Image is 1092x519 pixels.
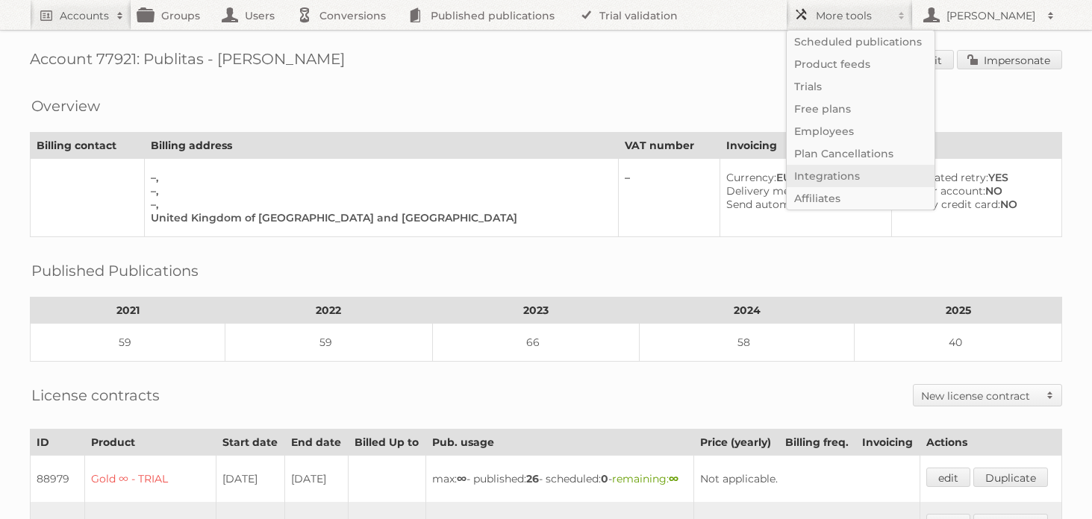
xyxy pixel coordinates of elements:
[151,211,607,224] div: United Kingdom of [GEOGRAPHIC_DATA] and [GEOGRAPHIC_DATA]
[60,8,109,23] h2: Accounts
[726,198,879,211] div: NO
[726,184,879,198] div: Email
[151,171,607,184] div: –,
[898,184,985,198] span: Partner account:
[669,472,678,485] strong: ∞
[855,324,1062,362] td: 40
[694,456,920,503] td: Not applicable.
[726,171,879,184] div: EUR
[151,198,607,211] div: –,
[432,324,639,362] td: 66
[1039,385,1061,406] span: Toggle
[921,389,1039,403] h2: New license contract
[619,133,720,159] th: VAT number
[31,456,85,503] td: 88979
[31,133,145,159] th: Billing contact
[973,468,1048,487] a: Duplicate
[144,133,619,159] th: Billing address
[787,31,935,53] a: Scheduled publications
[957,50,1062,69] a: Impersonate
[726,198,830,211] span: Send automatically:
[787,53,935,75] a: Product feeds
[640,298,855,324] th: 2024
[787,142,935,165] a: Plan Cancellations
[284,430,348,456] th: End date
[31,259,199,282] h2: Published Publications
[601,472,608,485] strong: 0
[779,430,855,456] th: Billing freq.
[31,95,100,117] h2: Overview
[898,198,1049,211] div: NO
[914,385,1061,406] a: New license contract
[943,8,1040,23] h2: [PERSON_NAME]
[898,171,1049,184] div: YES
[787,75,935,98] a: Trials
[84,456,216,503] td: Gold ∞ - TRIAL
[619,159,720,237] td: –
[787,165,935,187] a: Integrations
[31,384,160,406] h2: License contracts
[787,187,935,210] a: Affiliates
[457,472,467,485] strong: ∞
[31,298,225,324] th: 2021
[225,324,432,362] td: 59
[720,133,1061,159] th: Invoicing
[216,430,284,456] th: Start date
[816,8,890,23] h2: More tools
[84,430,216,456] th: Product
[726,171,776,184] span: Currency:
[284,456,348,503] td: [DATE]
[726,184,817,198] span: Delivery method:
[787,98,935,120] a: Free plans
[787,120,935,142] a: Employees
[855,298,1062,324] th: 2025
[640,324,855,362] td: 58
[348,430,425,456] th: Billed Up to
[898,171,988,184] span: Automated retry:
[30,50,1062,72] h1: Account 77921: Publitas - [PERSON_NAME]
[151,184,607,198] div: –,
[898,198,1000,211] span: Pays by credit card:
[694,430,779,456] th: Price (yearly)
[426,456,694,503] td: max: - published: - scheduled: -
[855,430,920,456] th: Invoicing
[31,430,85,456] th: ID
[920,430,1061,456] th: Actions
[426,430,694,456] th: Pub. usage
[216,456,284,503] td: [DATE]
[432,298,639,324] th: 2023
[898,184,1049,198] div: NO
[612,472,678,485] span: remaining:
[225,298,432,324] th: 2022
[926,468,970,487] a: edit
[31,324,225,362] td: 59
[526,472,539,485] strong: 26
